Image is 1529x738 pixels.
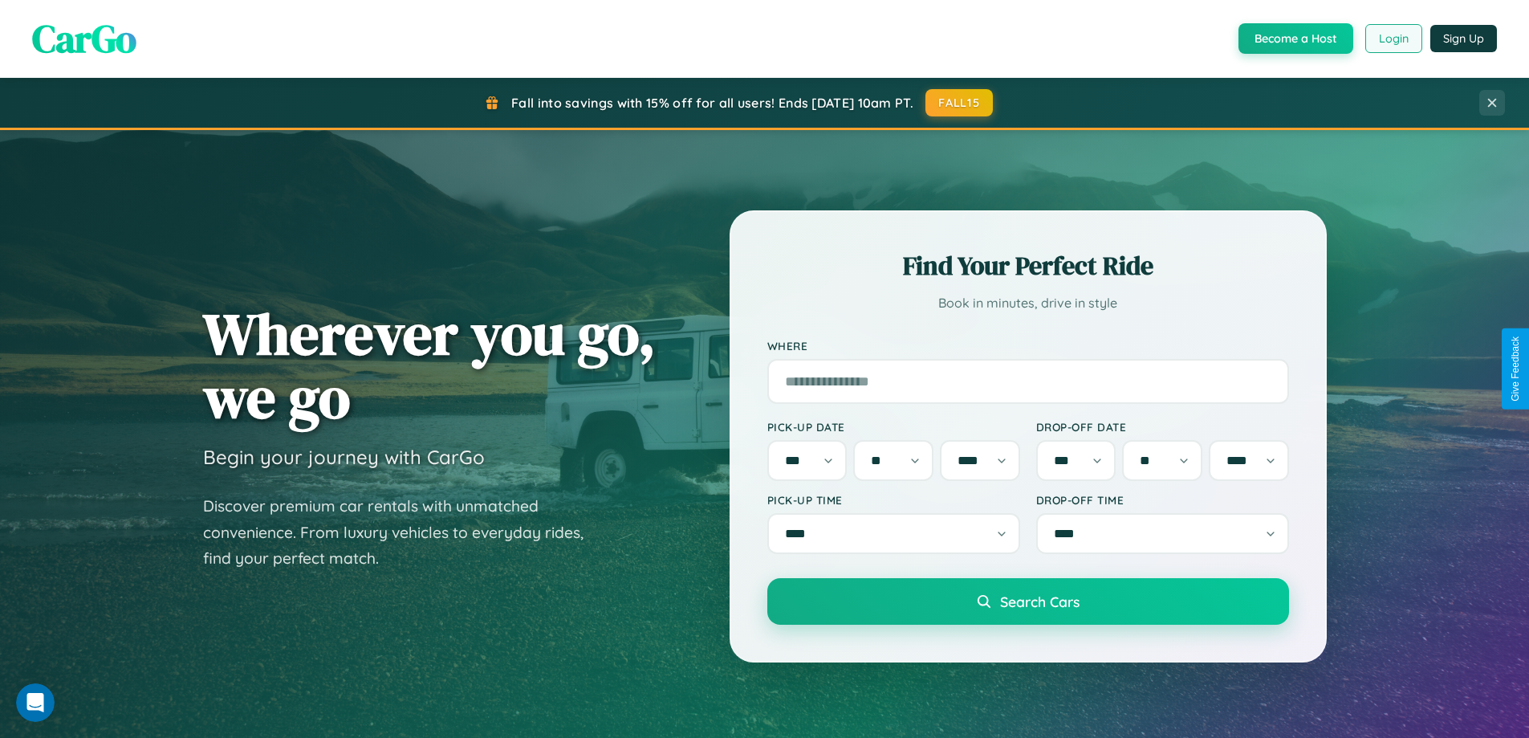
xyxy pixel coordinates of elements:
button: Search Cars [767,578,1289,625]
label: Drop-off Date [1036,420,1289,434]
label: Drop-off Time [1036,493,1289,507]
span: CarGo [32,12,136,65]
span: Fall into savings with 15% off for all users! Ends [DATE] 10am PT. [511,95,913,111]
span: Search Cars [1000,593,1080,610]
h2: Find Your Perfect Ride [767,248,1289,283]
div: Give Feedback [1510,336,1521,402]
button: Sign Up [1430,25,1497,52]
h1: Wherever you go, we go [203,302,656,429]
button: FALL15 [925,89,993,116]
button: Become a Host [1238,23,1353,54]
label: Pick-up Time [767,493,1020,507]
p: Book in minutes, drive in style [767,292,1289,315]
label: Where [767,339,1289,353]
button: Login [1365,24,1422,53]
p: Discover premium car rentals with unmatched convenience. From luxury vehicles to everyday rides, ... [203,493,604,572]
label: Pick-up Date [767,420,1020,434]
iframe: Intercom live chat [16,683,55,722]
h3: Begin your journey with CarGo [203,445,485,469]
